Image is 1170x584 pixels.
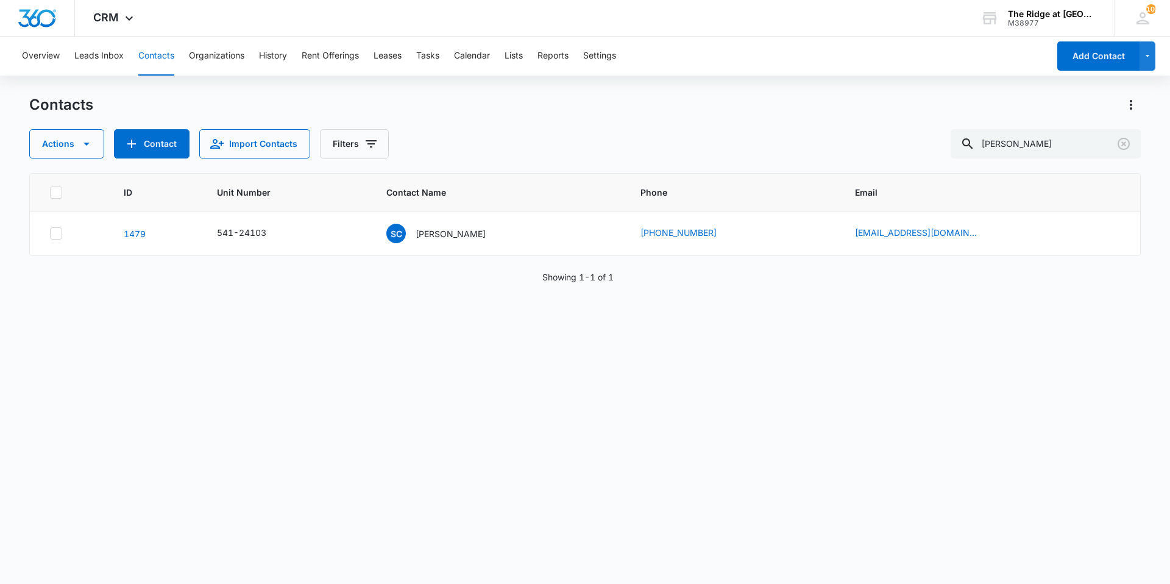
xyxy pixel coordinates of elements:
[114,129,190,158] button: Add Contact
[22,37,60,76] button: Overview
[542,271,614,283] p: Showing 1-1 of 1
[386,224,508,243] div: Contact Name - Steffanie Cordova - Select to Edit Field
[189,37,244,76] button: Organizations
[138,37,174,76] button: Contacts
[1008,9,1097,19] div: account name
[217,226,288,241] div: Unit Number - 541-24103 - Select to Edit Field
[1146,4,1156,14] span: 108
[74,37,124,76] button: Leads Inbox
[217,226,266,239] div: 541-24103
[124,186,170,199] span: ID
[583,37,616,76] button: Settings
[1057,41,1140,71] button: Add Contact
[1121,95,1141,115] button: Actions
[29,129,104,158] button: Actions
[640,186,808,199] span: Phone
[855,226,977,239] a: [EMAIL_ADDRESS][DOMAIN_NAME]
[29,96,93,114] h1: Contacts
[386,186,593,199] span: Contact Name
[386,224,406,243] span: SC
[951,129,1141,158] input: Search Contacts
[1146,4,1156,14] div: notifications count
[217,186,357,199] span: Unit Number
[855,226,999,241] div: Email - cordova_steff@hotmail.com - Select to Edit Field
[640,226,739,241] div: Phone - (970) 744-1894 - Select to Edit Field
[1114,134,1133,154] button: Clear
[302,37,359,76] button: Rent Offerings
[855,186,1103,199] span: Email
[199,129,310,158] button: Import Contacts
[124,229,146,239] a: Navigate to contact details page for Steffanie Cordova
[320,129,389,158] button: Filters
[505,37,523,76] button: Lists
[454,37,490,76] button: Calendar
[416,37,439,76] button: Tasks
[93,11,119,24] span: CRM
[374,37,402,76] button: Leases
[259,37,287,76] button: History
[1008,19,1097,27] div: account id
[416,227,486,240] p: [PERSON_NAME]
[640,226,717,239] a: [PHONE_NUMBER]
[537,37,569,76] button: Reports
